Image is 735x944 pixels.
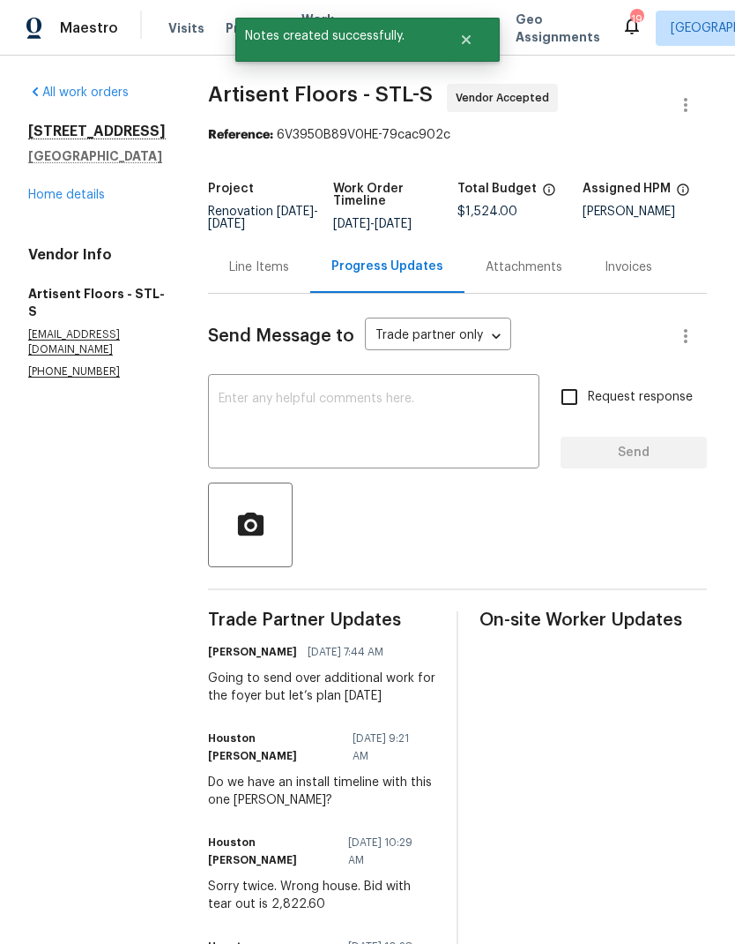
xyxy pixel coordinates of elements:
[28,86,129,99] a: All work orders
[208,730,342,765] h6: Houston [PERSON_NAME]
[28,246,166,264] h4: Vendor Info
[208,206,318,230] span: Renovation
[208,84,433,105] span: Artisent Floors - STL-S
[375,218,412,230] span: [DATE]
[348,834,425,869] span: [DATE] 10:29 AM
[277,206,314,218] span: [DATE]
[630,11,642,28] div: 19
[301,11,346,46] span: Work Orders
[60,19,118,37] span: Maestro
[208,206,318,230] span: -
[457,206,517,218] span: $1,524.00
[28,189,105,201] a: Home details
[208,126,707,144] div: 6V3950B89V0HE-79cac902c
[208,183,254,195] h5: Project
[208,878,435,913] div: Sorry twice. Wrong house. Bid with tear out is 2,822.60
[208,218,245,230] span: [DATE]
[516,11,600,46] span: Geo Assignments
[583,183,671,195] h5: Assigned HPM
[676,183,690,206] span: The hpm assigned to this work order.
[208,129,273,141] b: Reference:
[353,730,425,765] span: [DATE] 9:21 AM
[331,258,443,275] div: Progress Updates
[437,22,495,57] button: Close
[457,183,537,195] h5: Total Budget
[365,322,511,351] div: Trade partner only
[208,643,297,661] h6: [PERSON_NAME]
[333,183,458,207] h5: Work Order Timeline
[479,611,707,629] span: On-site Worker Updates
[456,89,556,107] span: Vendor Accepted
[235,18,437,55] span: Notes created successfully.
[308,643,383,661] span: [DATE] 7:44 AM
[605,258,652,276] div: Invoices
[333,218,412,230] span: -
[588,388,693,407] span: Request response
[226,19,280,37] span: Projects
[28,285,166,320] h5: Artisent Floors - STL-S
[486,258,562,276] div: Attachments
[229,258,289,276] div: Line Items
[208,774,435,809] div: Do we have an install timeline with this one [PERSON_NAME]?
[208,670,435,705] div: Going to send over additional work for the foyer but let’s plan [DATE]
[168,19,204,37] span: Visits
[583,206,708,218] div: [PERSON_NAME]
[208,327,354,345] span: Send Message to
[208,834,338,869] h6: Houston [PERSON_NAME]
[542,183,556,206] span: The total cost of line items that have been proposed by Opendoor. This sum includes line items th...
[333,218,370,230] span: [DATE]
[208,611,435,629] span: Trade Partner Updates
